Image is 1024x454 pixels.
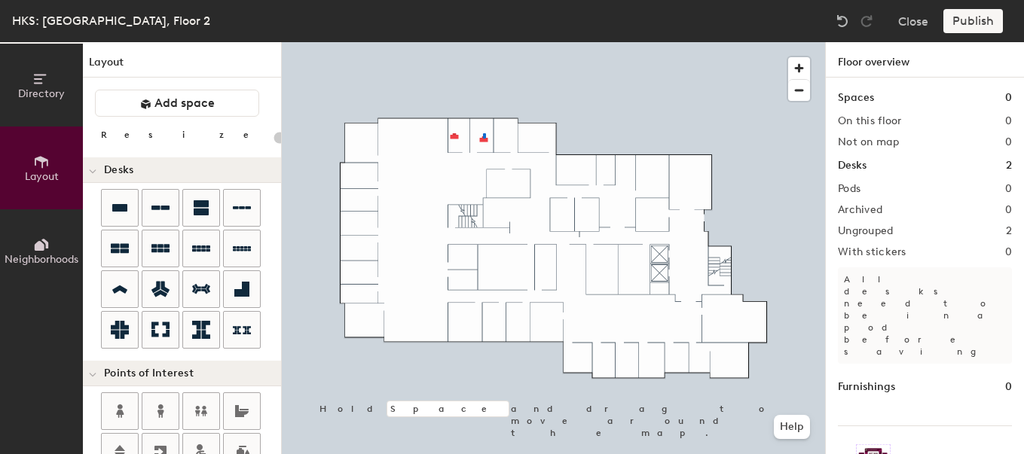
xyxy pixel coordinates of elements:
h2: 2 [1006,225,1012,237]
h2: 0 [1005,115,1012,127]
h2: 0 [1005,246,1012,258]
h1: 2 [1006,157,1012,174]
h2: Ungrouped [838,225,894,237]
div: HKS: [GEOGRAPHIC_DATA], Floor 2 [12,11,210,30]
button: Help [774,415,810,439]
div: Resize [101,129,267,141]
h1: Spaces [838,90,874,106]
h2: Pods [838,183,860,195]
h2: 0 [1005,136,1012,148]
span: Add space [154,96,215,111]
h1: Floor overview [826,42,1024,78]
span: Points of Interest [104,367,194,379]
span: Neighborhoods [5,253,78,266]
h1: Furnishings [838,379,895,395]
button: Add space [95,90,259,117]
img: Undo [835,14,850,29]
p: All desks need to be in a pod before saving [838,267,1012,364]
h1: 0 [1005,379,1012,395]
h2: Not on map [838,136,899,148]
h1: Layout [83,54,281,78]
button: Close [898,9,928,33]
h2: On this floor [838,115,902,127]
span: Desks [104,164,133,176]
img: Redo [859,14,874,29]
h2: With stickers [838,246,906,258]
span: Layout [25,170,59,183]
span: Directory [18,87,65,100]
h1: 0 [1005,90,1012,106]
h2: 0 [1005,183,1012,195]
h1: Desks [838,157,867,174]
h2: Archived [838,204,882,216]
h2: 0 [1005,204,1012,216]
